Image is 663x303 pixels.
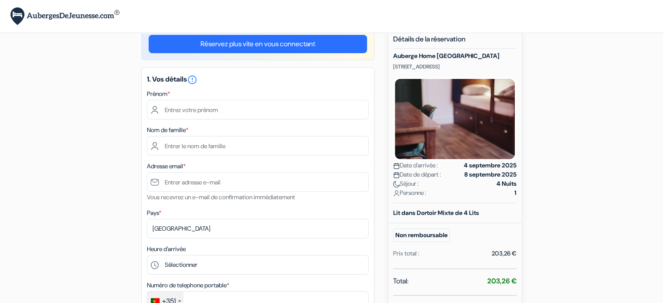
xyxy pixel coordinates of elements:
[147,75,369,85] h5: 1. Vos détails
[393,161,438,170] span: Date d'arrivée :
[147,208,161,218] label: Pays
[464,161,517,170] strong: 4 septembre 2025
[187,75,197,85] i: error_outline
[393,190,400,197] img: user_icon.svg
[393,179,419,188] span: Séjour :
[147,89,170,99] label: Prénom
[393,209,479,217] b: Lit dans Dortoir Mixte de 4 Lits
[393,63,517,70] p: [STREET_ADDRESS]
[393,170,441,179] span: Date de départ :
[487,276,517,286] strong: 203,26 €
[393,181,400,187] img: moon.svg
[147,100,369,119] input: Entrez votre prénom
[147,281,229,290] label: Numéro de telephone portable
[147,126,188,135] label: Nom de famille
[464,170,517,179] strong: 8 septembre 2025
[393,163,400,169] img: calendar.svg
[514,188,517,197] strong: 1
[393,249,419,258] div: Prix total :
[496,179,517,188] strong: 4 Nuits
[492,249,517,258] div: 203,26 €
[393,52,517,60] h5: Auberge Home [GEOGRAPHIC_DATA]
[147,136,369,156] input: Entrer le nom de famille
[147,245,186,254] label: Heure d'arrivée
[393,172,400,178] img: calendar.svg
[187,75,197,84] a: error_outline
[10,7,119,25] img: AubergesDeJeunesse.com
[393,276,408,286] span: Total:
[147,162,186,171] label: Adresse email
[147,193,295,201] small: Vous recevrez un e-mail de confirmation immédiatement
[393,228,450,242] small: Non remboursable
[393,188,426,197] span: Personne :
[393,35,517,49] h5: Détails de la réservation
[149,35,367,53] a: Réservez plus vite en vous connectant
[147,172,369,192] input: Entrer adresse e-mail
